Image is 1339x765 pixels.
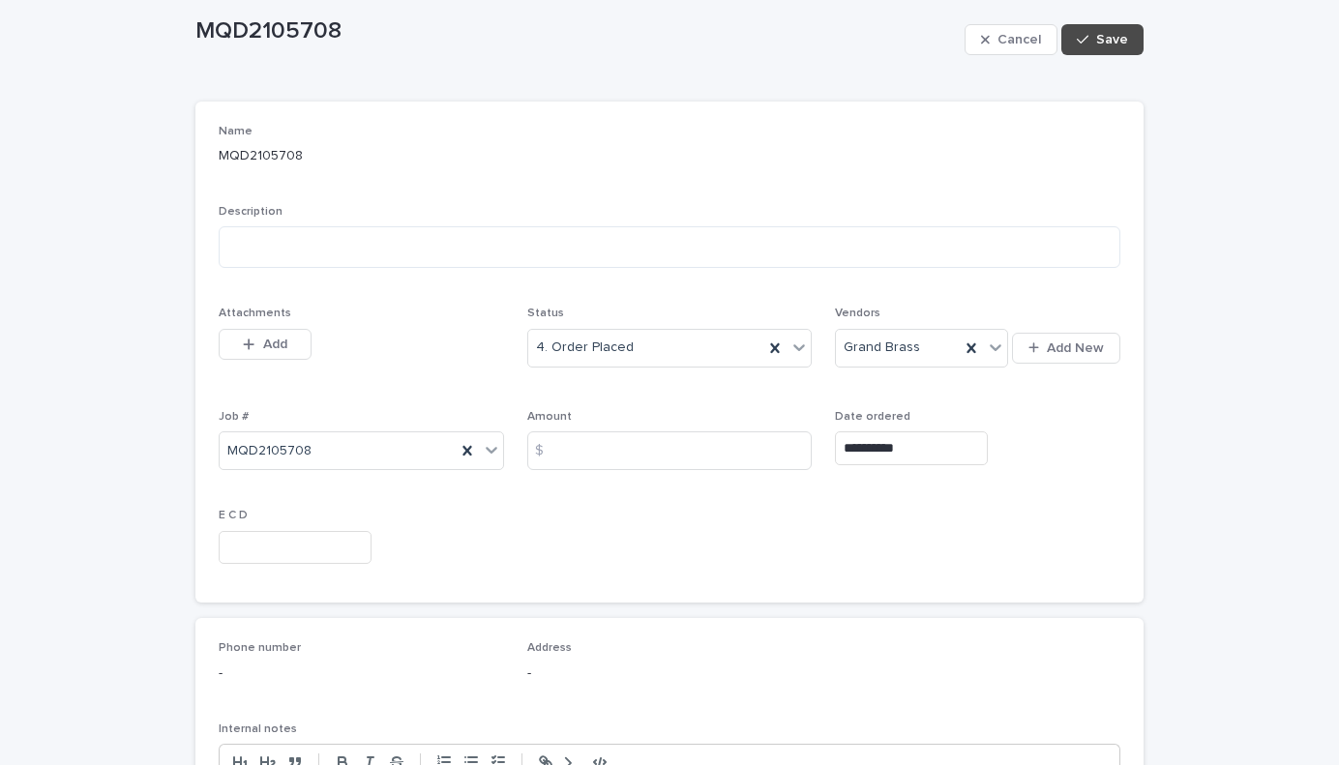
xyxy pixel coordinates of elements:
span: Vendors [835,308,880,319]
span: E C D [219,510,248,521]
span: Attachments [219,308,291,319]
span: Amount [527,411,572,423]
span: Add New [1047,341,1104,355]
span: Description [219,206,283,218]
p: MQD2105708 [219,146,504,166]
span: Status [527,308,564,319]
span: Cancel [997,33,1041,46]
span: Address [527,642,572,654]
p: - [527,663,813,684]
p: MQD2105708 [195,17,957,45]
span: Internal notes [219,723,297,735]
button: Add New [1012,333,1120,364]
span: Job # [219,411,249,423]
span: Date ordered [835,411,910,423]
div: $ [527,431,566,470]
button: Add [219,329,312,360]
button: Save [1061,24,1144,55]
span: MQD2105708 [227,441,312,461]
span: Add [263,338,287,351]
p: - [219,663,504,684]
span: Grand Brass [844,338,920,358]
span: Name [219,126,253,137]
span: Phone number [219,642,301,654]
span: Save [1096,33,1128,46]
span: 4. Order Placed [536,338,634,358]
button: Cancel [965,24,1057,55]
